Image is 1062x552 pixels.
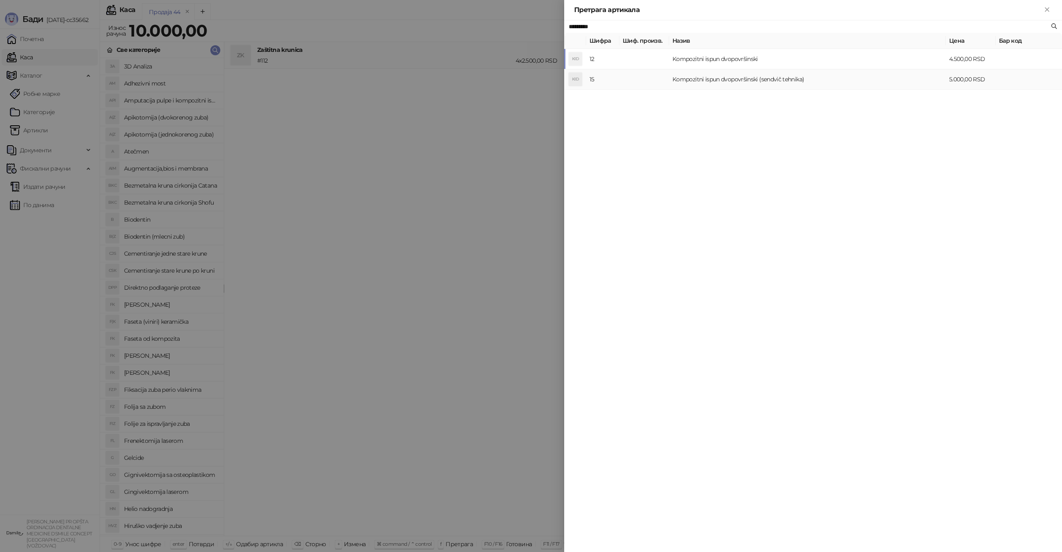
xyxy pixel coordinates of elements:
th: Бар код [996,33,1062,49]
th: Шифра [586,33,619,49]
div: KID [569,73,582,86]
td: 5.000,00 RSD [946,69,996,90]
td: 15 [586,69,619,90]
th: Назив [669,33,946,49]
button: Close [1042,5,1052,15]
td: 12 [586,49,619,69]
th: Шиф. произв. [619,33,669,49]
td: Kompozitni ispun dvopovršinski (sendvič tehnika) [669,69,946,90]
th: Цена [946,33,996,49]
td: 4.500,00 RSD [946,49,996,69]
td: Kompozitni ispun dvopovršinski [669,49,946,69]
div: Претрага артикала [574,5,1042,15]
div: KID [569,52,582,66]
